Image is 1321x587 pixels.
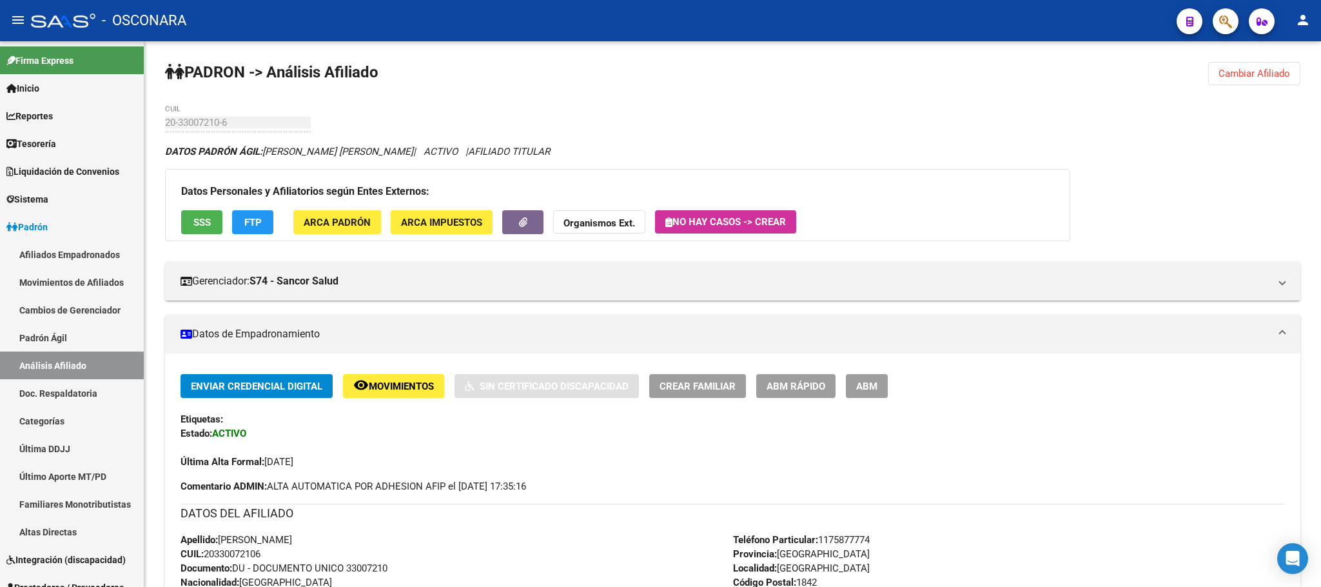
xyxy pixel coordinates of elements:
span: ABM Rápido [767,381,825,392]
button: Organismos Ext. [553,210,645,234]
button: ARCA Impuestos [391,210,493,234]
mat-icon: person [1295,12,1311,28]
mat-panel-title: Gerenciador: [181,274,1269,288]
span: - OSCONARA [102,6,186,35]
span: 1175877774 [733,534,870,546]
span: Integración (discapacidad) [6,553,126,567]
span: Enviar Credencial Digital [191,381,322,392]
span: ABM [856,381,877,392]
strong: CUIL: [181,548,204,560]
mat-icon: remove_red_eye [353,377,369,393]
span: [DATE] [181,456,293,468]
button: Sin Certificado Discapacidad [455,374,639,398]
strong: Localidad: [733,562,777,574]
span: Firma Express [6,54,73,68]
span: FTP [244,217,262,228]
button: ABM Rápido [756,374,836,398]
span: 20330072106 [181,548,260,560]
strong: Documento: [181,562,232,574]
strong: Teléfono Particular: [733,534,818,546]
span: Cambiar Afiliado [1218,68,1290,79]
mat-expansion-panel-header: Datos de Empadronamiento [165,315,1300,353]
span: Sin Certificado Discapacidad [480,381,629,392]
div: Open Intercom Messenger [1277,543,1308,574]
strong: Apellido: [181,534,218,546]
button: No hay casos -> Crear [655,210,796,234]
button: ARCA Padrón [293,210,381,234]
i: | ACTIVO | [165,146,550,157]
span: [PERSON_NAME] [PERSON_NAME] [165,146,413,157]
mat-panel-title: Datos de Empadronamiento [181,327,1269,341]
strong: Organismos Ext. [563,217,635,229]
button: FTP [232,210,273,234]
span: No hay casos -> Crear [665,216,786,228]
strong: PADRON -> Análisis Afiliado [165,63,378,81]
span: Movimientos [369,381,434,392]
span: ALTA AUTOMATICA POR ADHESION AFIP el [DATE] 17:35:16 [181,479,526,493]
button: Crear Familiar [649,374,746,398]
strong: ACTIVO [212,428,246,439]
strong: Comentario ADMIN: [181,481,267,492]
strong: Etiquetas: [181,413,223,425]
h3: DATOS DEL AFILIADO [181,504,1285,522]
button: Enviar Credencial Digital [181,374,333,398]
span: SSS [193,217,211,228]
span: ARCA Padrón [304,217,371,228]
button: SSS [181,210,222,234]
mat-expansion-panel-header: Gerenciador:S74 - Sancor Salud [165,262,1300,301]
mat-icon: menu [10,12,26,28]
strong: DATOS PADRÓN ÁGIL: [165,146,262,157]
span: Padrón [6,220,48,234]
span: Reportes [6,109,53,123]
h3: Datos Personales y Afiliatorios según Entes Externos: [181,183,1054,201]
span: Crear Familiar [660,381,736,392]
strong: Estado: [181,428,212,439]
button: ABM [846,374,888,398]
strong: S74 - Sancor Salud [250,274,338,288]
span: Liquidación de Convenios [6,164,119,179]
span: [PERSON_NAME] [181,534,292,546]
span: Sistema [6,192,48,206]
span: [GEOGRAPHIC_DATA] [733,562,870,574]
span: DU - DOCUMENTO UNICO 33007210 [181,562,387,574]
strong: Provincia: [733,548,777,560]
span: Inicio [6,81,39,95]
span: ARCA Impuestos [401,217,482,228]
button: Cambiar Afiliado [1208,62,1300,85]
span: AFILIADO TITULAR [468,146,550,157]
button: Movimientos [343,374,444,398]
strong: Última Alta Formal: [181,456,264,468]
span: Tesorería [6,137,56,151]
span: [GEOGRAPHIC_DATA] [733,548,870,560]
